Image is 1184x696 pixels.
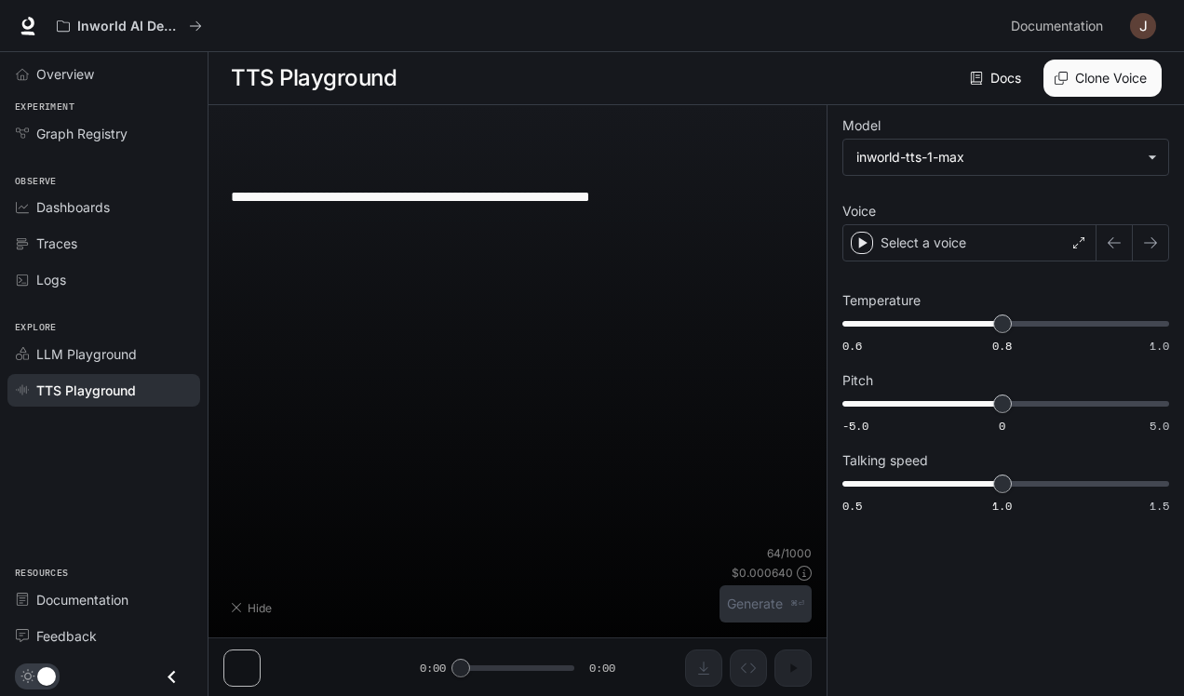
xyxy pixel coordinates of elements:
p: Select a voice [881,234,966,252]
p: Talking speed [842,454,928,467]
p: Voice [842,205,876,218]
button: User avatar [1124,7,1162,45]
span: Logs [36,270,66,289]
a: Graph Registry [7,117,200,150]
span: 5.0 [1150,418,1169,434]
button: Close drawer [151,658,193,696]
p: Temperature [842,294,921,307]
img: User avatar [1130,13,1156,39]
span: 0 [999,418,1005,434]
span: 0.8 [992,338,1012,354]
span: Dark mode toggle [37,665,56,686]
a: Overview [7,58,200,90]
span: 1.0 [1150,338,1169,354]
p: $ 0.000640 [732,565,793,581]
div: inworld-tts-1-max [856,148,1138,167]
a: Logs [7,263,200,296]
span: Feedback [36,626,97,646]
a: Traces [7,227,200,260]
h1: TTS Playground [231,60,397,97]
p: 64 / 1000 [767,545,812,561]
a: Documentation [7,583,200,616]
span: Documentation [1011,15,1103,38]
p: Inworld AI Demos [77,19,182,34]
a: Documentation [1003,7,1117,45]
span: Overview [36,64,94,84]
button: All workspaces [48,7,210,45]
a: TTS Playground [7,374,200,407]
span: 1.5 [1150,498,1169,514]
span: 0.5 [842,498,862,514]
span: Traces [36,234,77,253]
button: Clone Voice [1043,60,1162,97]
span: Documentation [36,590,128,609]
p: Pitch [842,374,873,387]
span: LLM Playground [36,344,137,364]
div: inworld-tts-1-max [843,140,1168,175]
span: 0.6 [842,338,862,354]
a: LLM Playground [7,338,200,370]
span: Graph Registry [36,124,128,143]
span: TTS Playground [36,381,136,400]
span: -5.0 [842,418,868,434]
p: Model [842,119,881,132]
span: 1.0 [992,498,1012,514]
a: Docs [966,60,1029,97]
button: Hide [223,593,283,622]
a: Feedback [7,620,200,652]
a: Dashboards [7,191,200,223]
span: Dashboards [36,197,110,217]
